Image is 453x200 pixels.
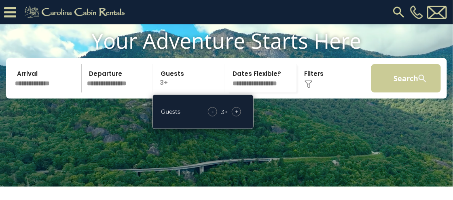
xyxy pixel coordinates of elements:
img: search-regular.svg [392,5,406,19]
h5: Guests [161,109,180,115]
div: + [204,107,245,116]
div: 3 [221,108,224,116]
span: + [235,108,238,116]
h1: Your Adventure Starts Here [6,28,447,53]
img: search-regular-white.png [417,73,428,84]
img: Khaki-logo.png [20,4,132,20]
span: - [212,108,214,116]
a: [PHONE_NUMBER] [408,5,425,19]
button: Search [371,64,441,92]
img: filter--v1.png [305,80,313,88]
p: 3+ [156,64,225,92]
